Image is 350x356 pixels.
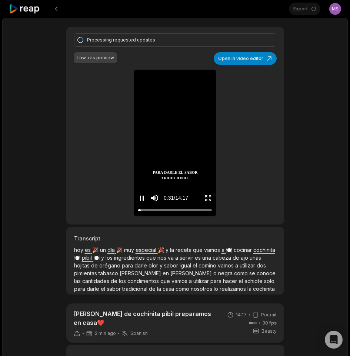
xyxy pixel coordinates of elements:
span: lo [214,286,220,292]
span: día [107,247,116,253]
span: va [168,254,175,261]
div: Processing requested updates [87,37,261,43]
span: sabor [164,262,180,269]
span: las [74,278,82,284]
span: igual [180,262,193,269]
span: de [111,278,119,284]
span: se [249,270,257,276]
span: servir [180,254,195,261]
span: tradicional [122,286,149,292]
span: nosotros [191,286,214,292]
span: de [149,286,157,292]
span: cochinita [253,247,275,253]
span: a [235,262,240,269]
span: conoce [257,270,276,276]
span: fps [269,320,277,326]
span: el [101,286,107,292]
span: cochinita [253,286,275,292]
span: utilizar [193,278,210,284]
span: 14:17 [236,312,247,318]
span: o [213,270,218,276]
span: darle [87,286,101,292]
div: 0:31 / 14:17 [164,194,188,202]
span: los [106,254,114,261]
span: en [163,270,170,276]
span: es [85,247,92,253]
span: para [74,286,87,292]
span: vamos [218,262,235,269]
button: Open in video editor [214,52,277,65]
span: sabor [184,170,197,175]
span: el [193,262,199,269]
span: vamos [204,247,221,253]
span: unas [250,254,261,261]
span: la [157,286,163,292]
span: ingredientes [114,254,146,261]
span: de [233,254,241,261]
span: para [210,278,223,284]
span: Portrait [261,312,277,318]
span: una [202,254,213,261]
span: cantidades [82,278,111,284]
span: y [160,262,164,269]
span: Beasty [261,328,277,335]
span: que [146,254,157,261]
span: 30 [262,320,277,326]
span: ajo [241,254,250,261]
span: achiote [244,278,264,284]
p: [PERSON_NAME] de cochinita pibil preparamos en casa❤️ [74,309,214,327]
span: nos [157,254,168,261]
span: los [119,278,127,284]
span: Spanish [130,330,148,336]
span: la [247,286,253,292]
span: casa [163,286,176,292]
span: vamos [171,278,189,284]
span: comino [199,262,218,269]
div: Low-res preview [77,54,114,61]
span: muy [124,247,136,253]
span: tabasco [99,270,120,276]
h3: Transcript [74,234,276,242]
span: y [101,254,106,261]
span: tradicional [161,175,189,181]
span: 2 min ago [95,330,116,336]
span: hojitas [74,262,91,269]
span: receta [176,247,193,253]
p: 🎉 🎉 🎉 🍽️ 🍽️ 🍽️ 😋 🌟 🍊 🍊 🍊 🍽️ 🍽️ 🍽️ 🤤 🌮 🌮 😍 🤤 🌮 🍊 🔥 🔥 🎉 🎉 [74,246,276,293]
span: para [122,262,134,269]
span: darle [134,262,149,269]
span: especial [136,247,158,253]
span: hoy [74,247,85,253]
span: cocinar [234,247,253,253]
span: la [170,247,176,253]
span: utilizar [240,262,257,269]
span: el [239,278,244,284]
span: para [153,170,163,175]
span: cabeza [213,254,233,261]
span: condimentos [127,278,160,284]
span: como [234,270,249,276]
span: darle [164,170,177,175]
span: [PERSON_NAME] [170,270,213,276]
span: sabor [107,286,122,292]
span: el [178,170,183,175]
button: Pause video [138,191,146,205]
span: solo [264,278,274,284]
span: olor [149,262,160,269]
div: Open Intercom Messenger [325,331,343,349]
button: Enter Fullscreen [204,191,212,205]
span: negra [218,270,234,276]
span: pibil [82,254,93,261]
span: a [175,254,180,261]
span: hacer [223,278,239,284]
span: de [91,262,99,269]
span: [PERSON_NAME] [120,270,163,276]
span: como [176,286,191,292]
span: a [189,278,193,284]
span: orégano [99,262,122,269]
span: que [193,247,204,253]
span: es [195,254,202,261]
span: y [166,247,170,253]
span: un [100,247,107,253]
span: a [221,247,226,253]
